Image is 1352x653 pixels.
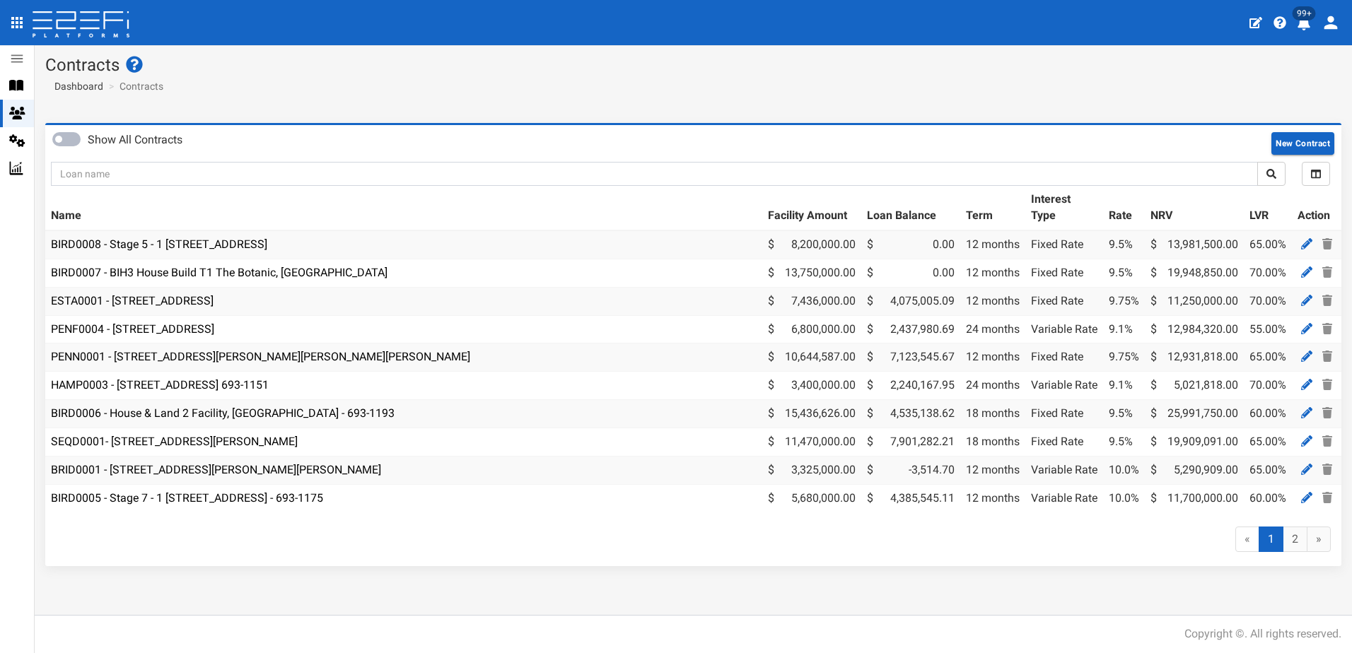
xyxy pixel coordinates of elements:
a: Delete Contract [1319,235,1336,253]
td: 10.0% [1103,456,1145,484]
td: 4,385,545.11 [861,484,960,512]
td: 10.0% [1103,484,1145,512]
label: Show All Contracts [88,132,182,148]
td: 19,909,091.00 [1145,428,1244,456]
td: 60.00% [1244,484,1292,512]
a: BIRD0006 - House & Land 2 Facility, [GEOGRAPHIC_DATA] - 693-1193 [51,406,395,420]
td: Fixed Rate [1025,287,1103,315]
td: 12,931,818.00 [1145,343,1244,372]
th: Facility Amount [762,186,861,230]
td: 12 months [960,287,1025,315]
td: 9.75% [1103,343,1145,372]
th: Term [960,186,1025,230]
td: 9.75% [1103,287,1145,315]
a: » [1307,526,1331,553]
td: 8,200,000.00 [762,230,861,259]
td: 70.00% [1244,287,1292,315]
td: 9.1% [1103,372,1145,400]
td: 11,470,000.00 [762,428,861,456]
a: Delete Contract [1319,404,1336,422]
a: Delete Contract [1319,320,1336,338]
td: 9.5% [1103,259,1145,287]
td: 12 months [960,343,1025,372]
a: Delete Contract [1319,348,1336,365]
td: 4,535,138.62 [861,400,960,428]
a: Dashboard [49,79,103,93]
td: Fixed Rate [1025,230,1103,259]
td: 10,644,587.00 [762,343,861,372]
th: Interest Type [1025,186,1103,230]
td: 18 months [960,400,1025,428]
td: Variable Rate [1025,372,1103,400]
button: New Contract [1271,132,1334,155]
h1: Contracts [45,56,1341,74]
a: BIRD0005 - Stage 7 - 1 [STREET_ADDRESS] - 693-1175 [51,491,323,505]
div: Copyright ©. All rights reserved. [1184,626,1341,642]
a: Delete Contract [1319,461,1336,478]
td: 2,437,980.69 [861,315,960,343]
td: 0.00 [861,259,960,287]
td: 25,991,750.00 [1145,400,1244,428]
td: 3,400,000.00 [762,372,861,400]
a: PENN0001 - [STREET_ADDRESS][PERSON_NAME][PERSON_NAME][PERSON_NAME] [51,350,470,363]
td: 24 months [960,372,1025,400]
td: 9.1% [1103,315,1145,343]
td: 0.00 [861,230,960,259]
td: 70.00% [1244,372,1292,400]
td: 7,123,545.67 [861,343,960,372]
td: 5,290,909.00 [1145,456,1244,484]
td: 65.00% [1244,343,1292,372]
td: 19,948,850.00 [1145,259,1244,287]
a: PENF0004 - [STREET_ADDRESS] [51,322,214,336]
td: Variable Rate [1025,484,1103,512]
th: Name [45,186,762,230]
td: 4,075,005.09 [861,287,960,315]
td: 13,981,500.00 [1145,230,1244,259]
span: « [1235,526,1259,553]
td: 65.00% [1244,428,1292,456]
td: Fixed Rate [1025,259,1103,287]
a: ESTA0001 - [STREET_ADDRESS] [51,294,214,307]
a: BIRD0007 - BIH3 House Build T1 The Botanic, [GEOGRAPHIC_DATA] [51,266,387,279]
li: Contracts [105,79,163,93]
td: Fixed Rate [1025,343,1103,372]
td: 12 months [960,456,1025,484]
td: 6,800,000.00 [762,315,861,343]
td: 9.5% [1103,400,1145,428]
a: Delete Contract [1319,264,1336,281]
td: 55.00% [1244,315,1292,343]
th: NRV [1145,186,1244,230]
td: 5,021,818.00 [1145,372,1244,400]
span: 1 [1259,526,1283,553]
td: Fixed Rate [1025,428,1103,456]
th: LVR [1244,186,1292,230]
td: 24 months [960,315,1025,343]
td: 12,984,320.00 [1145,315,1244,343]
td: 65.00% [1244,456,1292,484]
td: 70.00% [1244,259,1292,287]
td: 12 months [960,484,1025,512]
a: 2 [1283,526,1307,553]
td: Variable Rate [1025,315,1103,343]
a: Delete Contract [1319,376,1336,394]
td: -3,514.70 [861,456,960,484]
a: Delete Contract [1319,292,1336,310]
td: 9.5% [1103,230,1145,259]
th: Action [1292,186,1341,230]
td: 65.00% [1244,230,1292,259]
a: Delete Contract [1319,489,1336,507]
th: Rate [1103,186,1145,230]
a: BIRD0008 - Stage 5 - 1 [STREET_ADDRESS] [51,237,267,251]
th: Loan Balance [861,186,960,230]
a: BRID0001 - [STREET_ADDRESS][PERSON_NAME][PERSON_NAME] [51,463,381,476]
td: 5,680,000.00 [762,484,861,512]
td: 9.5% [1103,428,1145,456]
a: Delete Contract [1319,433,1336,450]
td: 7,901,282.21 [861,428,960,456]
td: 12 months [960,230,1025,259]
td: 7,436,000.00 [762,287,861,315]
td: Variable Rate [1025,456,1103,484]
input: Loan name [51,162,1258,186]
td: 13,750,000.00 [762,259,861,287]
td: 60.00% [1244,400,1292,428]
